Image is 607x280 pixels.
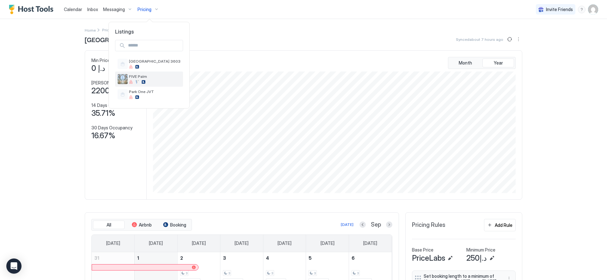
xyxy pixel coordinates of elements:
input: Input Field [126,40,183,51]
div: listing image [118,74,128,84]
span: [GEOGRAPHIC_DATA] 3603 [129,59,181,64]
span: FIVE Palm [129,74,181,79]
span: Listings [109,28,189,35]
div: Open Intercom Messenger [6,258,21,274]
span: Park One JVT [129,89,181,94]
